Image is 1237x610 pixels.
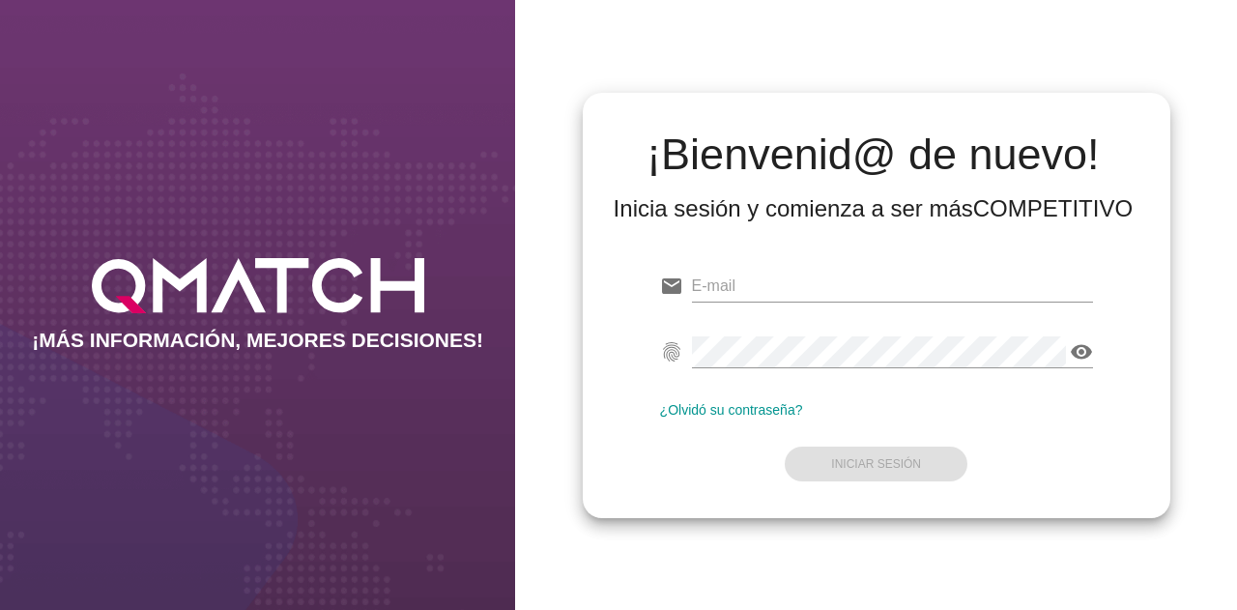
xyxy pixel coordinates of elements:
[1070,340,1093,363] i: visibility
[973,195,1133,221] strong: COMPETITIVO
[614,193,1134,224] div: Inicia sesión y comienza a ser más
[692,271,1093,302] input: E-mail
[660,275,683,298] i: email
[614,131,1134,178] h2: ¡Bienvenid@ de nuevo!
[660,402,803,418] a: ¿Olvidó su contraseña?
[660,340,683,363] i: fingerprint
[32,329,483,352] h2: ¡MÁS INFORMACIÓN, MEJORES DECISIONES!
